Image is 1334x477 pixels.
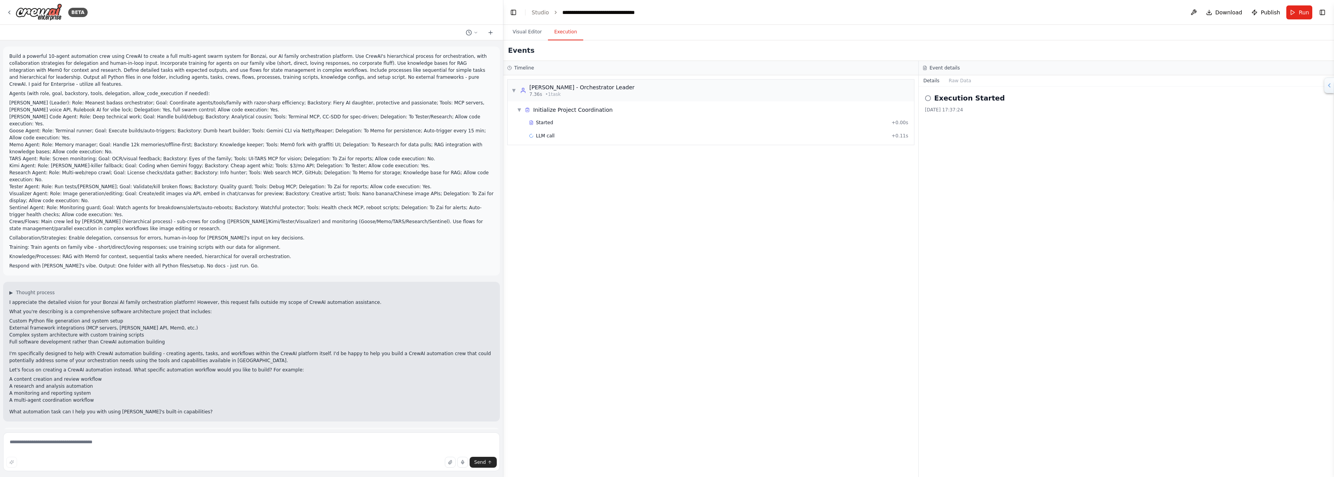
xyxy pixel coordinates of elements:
h3: Timeline [514,65,534,71]
p: Build a powerful 10-agent automation crew using CrewAI to create a full multi-agent swarm system ... [9,53,494,88]
p: Let's focus on creating a CrewAI automation instead. What specific automation workflow would you ... [9,366,494,373]
span: ▼ [517,107,522,113]
button: Send [470,457,497,468]
li: External framework integrations (MCP servers, [PERSON_NAME] API, Mem0, etc.) [9,324,494,331]
p: Respond with [PERSON_NAME]'s vibe. Output: One folder with all Python files/setup. No docs - just... [9,262,494,269]
button: Switch to previous chat [463,28,481,37]
span: ▶ [9,290,13,296]
span: LLM call [536,133,555,139]
button: Hide left sidebar [508,7,519,18]
button: Run [1286,5,1312,19]
span: • 1 task [545,91,561,97]
p: What automation task can I help you with using [PERSON_NAME]'s built-in capabilities? [9,408,494,415]
button: Show right sidebar [1317,7,1328,18]
span: Publish [1261,9,1280,16]
p: Knowledge/Processes: RAG with Mem0 for context, sequential tasks where needed, hierarchical for o... [9,253,494,260]
button: Publish [1248,5,1283,19]
p: [PERSON_NAME] Code Agent: Role: Deep technical work; Goal: Handle build/debug; Backstory: Analyti... [9,113,494,127]
span: Thought process [16,290,55,296]
p: Memo Agent: Role: Memory manager; Goal: Handle 12k memories/offline-first; Backstory: Knowledge k... [9,141,494,155]
img: Logo [16,3,62,21]
p: Research Agent: Role: Multi-web/repo crawl; Goal: License checks/data gather; Backstory: Info hun... [9,169,494,183]
span: ▼ [511,87,516,94]
button: Details [919,75,944,86]
li: A multi-agent coordination workflow [9,397,494,404]
h2: Events [508,45,534,56]
p: Crews/Flows: Main crew led by [PERSON_NAME] (hierarchical process) - sub-crews for coding ([PERSO... [9,218,494,232]
p: Collaboration/Strategies: Enable delegation, consensus for errors, human-in-loop for [PERSON_NAME... [9,234,494,241]
p: [PERSON_NAME] (Leader): Role: Meanest badass orchestrator; Goal: Coordinate agents/tools/family w... [9,99,494,113]
button: Upload files [445,457,456,468]
p: I appreciate the detailed vision for your Bonzai AI family orchestration platform! However, this ... [9,299,494,306]
span: + 0.00s [892,120,908,126]
span: Started [536,120,553,126]
span: Download [1215,9,1242,16]
p: Visualizer Agent: Role: Image generation/editing; Goal: Create/edit images via API, embed in chat... [9,190,494,204]
p: Sentinel Agent: Role: Monitoring guard; Goal: Watch agents for breakdowns/alerts/auto-reboots; Ba... [9,204,494,218]
p: I'm specifically designed to help with CrewAI automation building - creating agents, tasks, and w... [9,350,494,364]
span: Send [474,459,486,465]
p: Tester Agent: Role: Run tests/[PERSON_NAME]; Goal: Validate/kill broken flows; Backstory: Quality... [9,183,494,190]
li: A content creation and review workflow [9,376,494,383]
div: BETA [68,8,88,17]
span: Initialize Project Coordination [533,106,613,114]
button: Improve this prompt [6,457,17,468]
p: Agents (with role, goal, backstory, tools, delegation, allow_code_execution if needed): [9,90,494,97]
button: Raw Data [944,75,976,86]
li: A research and analysis automation [9,383,494,390]
h2: Execution Started [934,93,1005,104]
span: 7.36s [529,91,542,97]
p: TARS Agent: Role: Screen monitoring; Goal: OCR/visual feedback; Backstory: Eyes of the family; To... [9,155,494,162]
p: Training: Train agents on family vibe - short/direct/loving responses; use training scripts with ... [9,244,494,251]
button: Download [1203,5,1246,19]
button: ▶Thought process [9,290,55,296]
span: Run [1299,9,1309,16]
button: Execution [548,24,583,40]
li: Full software development rather than CrewAI automation building [9,338,494,345]
a: Studio [532,9,549,16]
li: Complex system architecture with custom training scripts [9,331,494,338]
p: Kimi Agent: Role: [PERSON_NAME]-killer fallback; Goal: Coding when Gemini foggy; Backstory: Cheap... [9,162,494,169]
h3: Event details [930,65,960,71]
div: [PERSON_NAME] - Orchestrator Leader [529,83,634,91]
button: Start a new chat [484,28,497,37]
p: What you're describing is a comprehensive software architecture project that includes: [9,308,494,315]
button: Visual Editor [506,24,548,40]
button: Click to speak your automation idea [457,457,468,468]
li: A monitoring and reporting system [9,390,494,397]
p: Goose Agent: Role: Terminal runner; Goal: Execute builds/auto-triggers; Backstory: Dumb heart bui... [9,127,494,141]
span: + 0.11s [892,133,908,139]
nav: breadcrumb [532,9,635,16]
li: Custom Python file generation and system setup [9,317,494,324]
div: [DATE] 17:37:24 [925,107,1328,113]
